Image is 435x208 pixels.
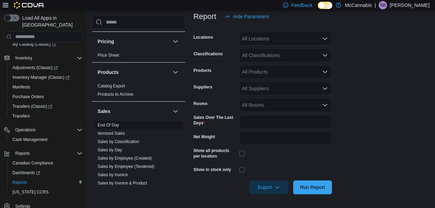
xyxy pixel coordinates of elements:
[12,126,82,134] span: Operations
[380,1,386,9] span: SB
[233,13,269,20] span: Hide Parameters
[193,12,216,21] h3: Report
[12,94,44,100] span: Purchase Orders
[12,126,38,134] button: Operations
[98,148,122,152] a: Sales by Day
[7,92,85,102] button: Purchase Orders
[374,1,376,9] p: |
[12,149,33,158] button: Reports
[98,131,125,136] span: Itemized Sales
[98,69,119,76] h3: Products
[98,69,170,76] button: Products
[7,102,85,111] a: Transfers (Classic)
[98,122,119,128] span: End Of Day
[1,53,85,63] button: Inventory
[19,15,82,28] span: Load All Apps in [GEOGRAPHIC_DATA]
[12,113,30,119] span: Transfers
[7,135,85,144] button: Cash Management
[293,180,332,194] button: Run Report
[322,102,328,108] button: Open list of options
[10,159,56,167] a: Canadian Compliance
[322,86,328,91] button: Open list of options
[7,39,85,49] a: My Catalog (Classic)
[12,149,82,158] span: Reports
[98,147,122,153] span: Sales by Day
[12,137,47,142] span: Cash Management
[10,40,82,48] span: My Catalog (Classic)
[98,123,119,127] a: End Of Day
[10,188,51,196] a: [US_STATE] CCRS
[10,93,47,101] a: Purchase Orders
[15,151,30,156] span: Reports
[322,53,328,58] button: Open list of options
[98,84,125,88] a: Catalog Export
[10,64,82,72] span: Adjustments (Classic)
[171,107,180,115] button: Sales
[1,125,85,135] button: Operations
[98,172,128,177] a: Sales by Invoice
[98,139,139,144] span: Sales by Classification
[7,73,85,82] a: Inventory Manager (Classic)
[10,102,82,111] span: Transfers (Classic)
[98,181,147,186] a: Sales by Invoice & Product
[10,102,55,111] a: Transfers (Classic)
[98,92,133,97] a: Products to Archive
[193,134,215,140] label: Net Weight
[12,84,30,90] span: Manifests
[7,187,85,197] button: [US_STATE] CCRS
[322,36,328,41] button: Open list of options
[12,170,40,176] span: Dashboards
[98,172,128,178] span: Sales by Invoice
[10,188,82,196] span: Washington CCRS
[171,37,180,46] button: Pricing
[379,1,387,9] div: Samantha Butt
[98,108,110,115] h3: Sales
[10,83,33,91] a: Manifests
[12,180,27,185] span: Reports
[12,189,48,195] span: [US_STATE] CCRS
[98,38,114,45] h3: Pricing
[98,83,125,89] span: Catalog Export
[10,73,72,82] a: Inventory Manager (Classic)
[12,54,82,62] span: Inventory
[193,68,211,73] label: Products
[98,156,152,161] a: Sales by Employee (Created)
[193,51,223,57] label: Classifications
[291,2,312,9] span: Feedback
[193,148,236,159] label: Show all products per location
[10,112,33,120] a: Transfers
[92,51,185,62] div: Pricing
[10,135,50,144] a: Cash Management
[12,41,56,47] span: My Catalog (Classic)
[193,167,231,172] label: Show in stock only
[10,93,82,101] span: Purchase Orders
[12,104,52,109] span: Transfers (Classic)
[10,159,82,167] span: Canadian Compliance
[10,169,82,177] span: Dashboards
[7,168,85,178] a: Dashboards
[98,38,170,45] button: Pricing
[318,2,332,9] input: Dark Mode
[98,108,170,115] button: Sales
[98,164,154,169] span: Sales by Employee (Tendered)
[1,149,85,158] button: Reports
[15,55,32,61] span: Inventory
[193,84,212,90] label: Suppliers
[10,73,82,82] span: Inventory Manager (Classic)
[7,63,85,73] a: Adjustments (Classic)
[254,180,284,194] span: Export
[193,115,236,126] label: Sales Over The Last Days
[98,53,119,58] a: Price Sheet
[7,82,85,92] button: Manifests
[12,75,70,80] span: Inventory Manager (Classic)
[12,65,58,70] span: Adjustments (Classic)
[10,83,82,91] span: Manifests
[222,10,272,23] button: Hide Parameters
[10,135,82,144] span: Cash Management
[193,101,208,106] label: Rooms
